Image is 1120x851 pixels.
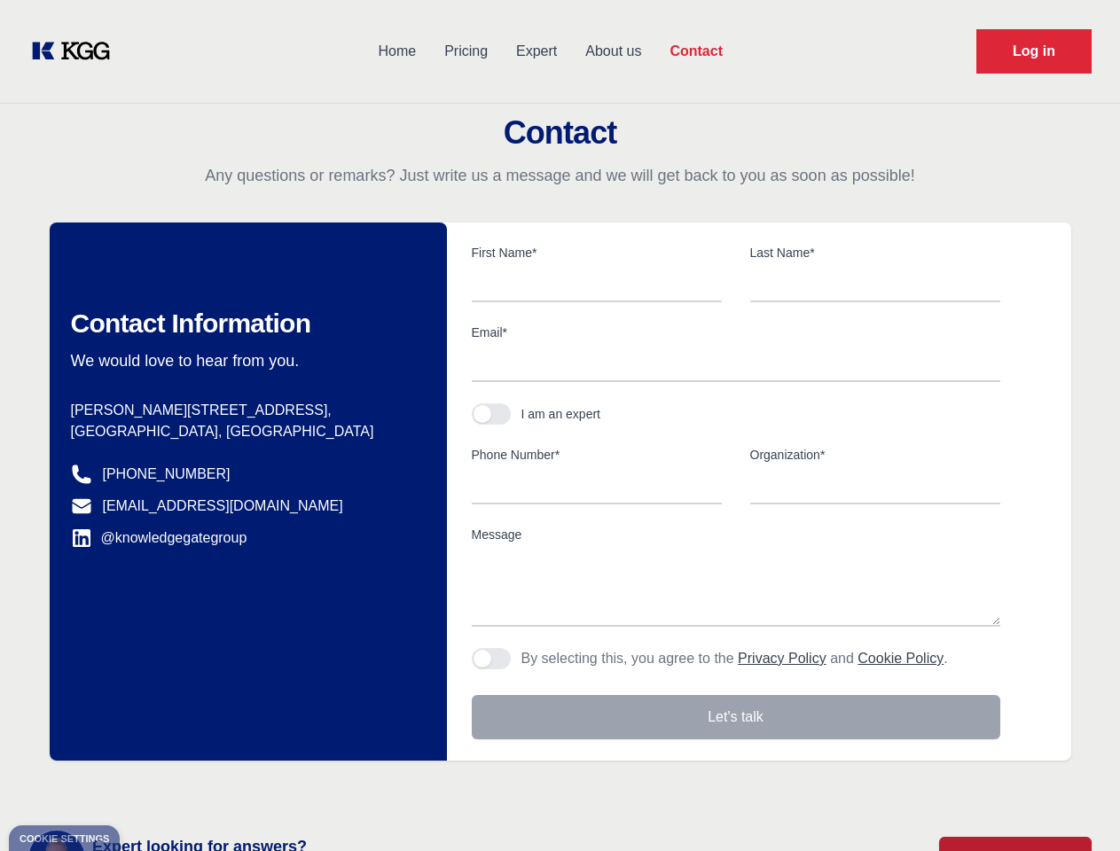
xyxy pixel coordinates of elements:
div: I am an expert [521,405,601,423]
label: Message [472,526,1000,543]
a: About us [571,28,655,74]
label: Email* [472,324,1000,341]
h2: Contact [21,115,1099,151]
a: Contact [655,28,737,74]
p: Any questions or remarks? Just write us a message and we will get back to you as soon as possible! [21,165,1099,186]
button: Let's talk [472,695,1000,739]
a: KOL Knowledge Platform: Talk to Key External Experts (KEE) [28,37,124,66]
label: First Name* [472,244,722,262]
p: By selecting this, you agree to the and . [521,648,948,669]
p: We would love to hear from you. [71,350,419,371]
a: Expert [502,28,571,74]
a: Cookie Policy [858,651,944,666]
p: [PERSON_NAME][STREET_ADDRESS], [71,400,419,421]
iframe: Chat Widget [1031,766,1120,851]
a: Request Demo [976,29,1092,74]
a: Home [364,28,430,74]
p: [GEOGRAPHIC_DATA], [GEOGRAPHIC_DATA] [71,421,419,442]
a: Privacy Policy [738,651,826,666]
label: Phone Number* [472,446,722,464]
a: [PHONE_NUMBER] [103,464,231,485]
a: @knowledgegategroup [71,527,247,549]
label: Organization* [750,446,1000,464]
a: Pricing [430,28,502,74]
label: Last Name* [750,244,1000,262]
div: Cookie settings [20,834,109,844]
a: [EMAIL_ADDRESS][DOMAIN_NAME] [103,496,343,517]
h2: Contact Information [71,308,419,340]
